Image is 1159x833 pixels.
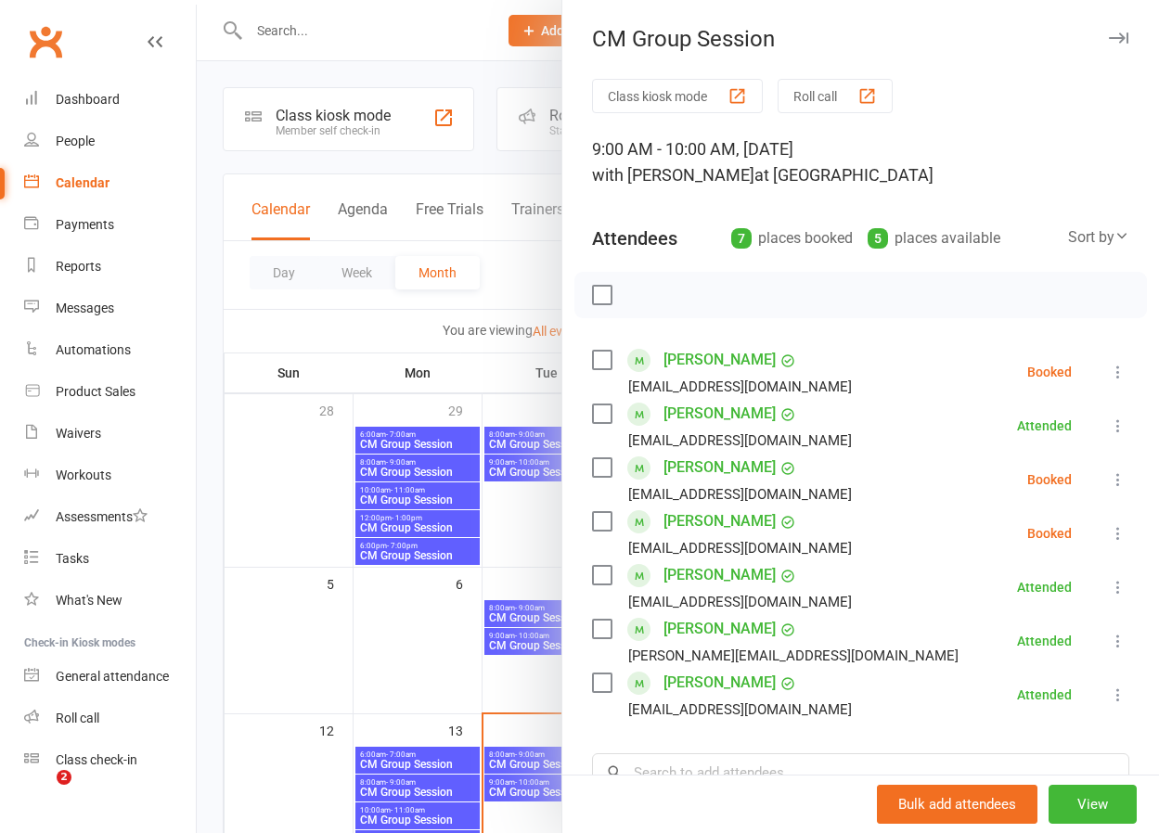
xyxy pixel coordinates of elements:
[628,644,959,668] div: [PERSON_NAME][EMAIL_ADDRESS][DOMAIN_NAME]
[56,134,95,148] div: People
[663,399,776,429] a: [PERSON_NAME]
[56,711,99,725] div: Roll call
[628,429,852,453] div: [EMAIL_ADDRESS][DOMAIN_NAME]
[56,509,148,524] div: Assessments
[628,536,852,560] div: [EMAIL_ADDRESS][DOMAIN_NAME]
[56,217,114,232] div: Payments
[56,752,137,767] div: Class check-in
[562,26,1159,52] div: CM Group Session
[1027,365,1072,378] div: Booked
[754,165,934,185] span: at [GEOGRAPHIC_DATA]
[24,162,196,204] a: Calendar
[24,121,196,162] a: People
[1017,688,1072,701] div: Attended
[56,342,131,357] div: Automations
[56,175,109,190] div: Calendar
[592,753,1129,792] input: Search to add attendees
[56,593,122,608] div: What's New
[628,375,852,399] div: [EMAIL_ADDRESS][DOMAIN_NAME]
[56,669,169,684] div: General attendance
[1017,581,1072,594] div: Attended
[24,455,196,496] a: Workouts
[663,614,776,644] a: [PERSON_NAME]
[1027,527,1072,540] div: Booked
[663,506,776,536] a: [PERSON_NAME]
[56,92,120,107] div: Dashboard
[592,136,1129,188] div: 9:00 AM - 10:00 AM, [DATE]
[1017,634,1072,647] div: Attended
[877,785,1037,824] button: Bulk add attendees
[1049,785,1137,824] button: View
[56,551,89,566] div: Tasks
[24,371,196,413] a: Product Sales
[778,79,893,113] button: Roll call
[56,384,135,399] div: Product Sales
[663,453,776,482] a: [PERSON_NAME]
[22,19,69,65] a: Clubworx
[56,426,101,441] div: Waivers
[56,259,101,274] div: Reports
[731,228,752,249] div: 7
[663,560,776,590] a: [PERSON_NAME]
[24,246,196,288] a: Reports
[592,79,763,113] button: Class kiosk mode
[56,468,111,482] div: Workouts
[663,345,776,375] a: [PERSON_NAME]
[24,698,196,739] a: Roll call
[57,770,71,785] span: 2
[868,225,1000,251] div: places available
[24,739,196,781] a: Class kiosk mode
[24,580,196,622] a: What's New
[731,225,853,251] div: places booked
[592,225,677,251] div: Attendees
[24,204,196,246] a: Payments
[24,496,196,538] a: Assessments
[628,590,852,614] div: [EMAIL_ADDRESS][DOMAIN_NAME]
[24,329,196,371] a: Automations
[1017,419,1072,432] div: Attended
[24,656,196,698] a: General attendance kiosk mode
[19,770,63,814] iframe: Intercom live chat
[24,413,196,455] a: Waivers
[663,668,776,698] a: [PERSON_NAME]
[1068,225,1129,250] div: Sort by
[592,165,754,185] span: with [PERSON_NAME]
[628,482,852,506] div: [EMAIL_ADDRESS][DOMAIN_NAME]
[628,698,852,722] div: [EMAIL_ADDRESS][DOMAIN_NAME]
[24,538,196,580] a: Tasks
[24,79,196,121] a: Dashboard
[24,288,196,329] a: Messages
[868,228,888,249] div: 5
[56,301,114,315] div: Messages
[1027,473,1072,486] div: Booked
